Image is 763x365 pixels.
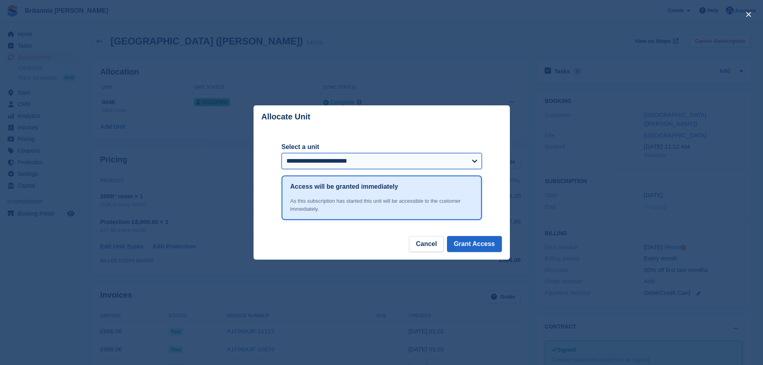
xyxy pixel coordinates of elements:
[742,8,755,21] button: close
[290,197,473,213] div: As this subscription has started this unit will be accessible to the customer immediately.
[290,182,398,192] h1: Access will be granted immediately
[447,236,502,252] button: Grant Access
[262,112,310,121] p: Allocate Unit
[282,142,482,152] label: Select a unit
[409,236,443,252] button: Cancel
